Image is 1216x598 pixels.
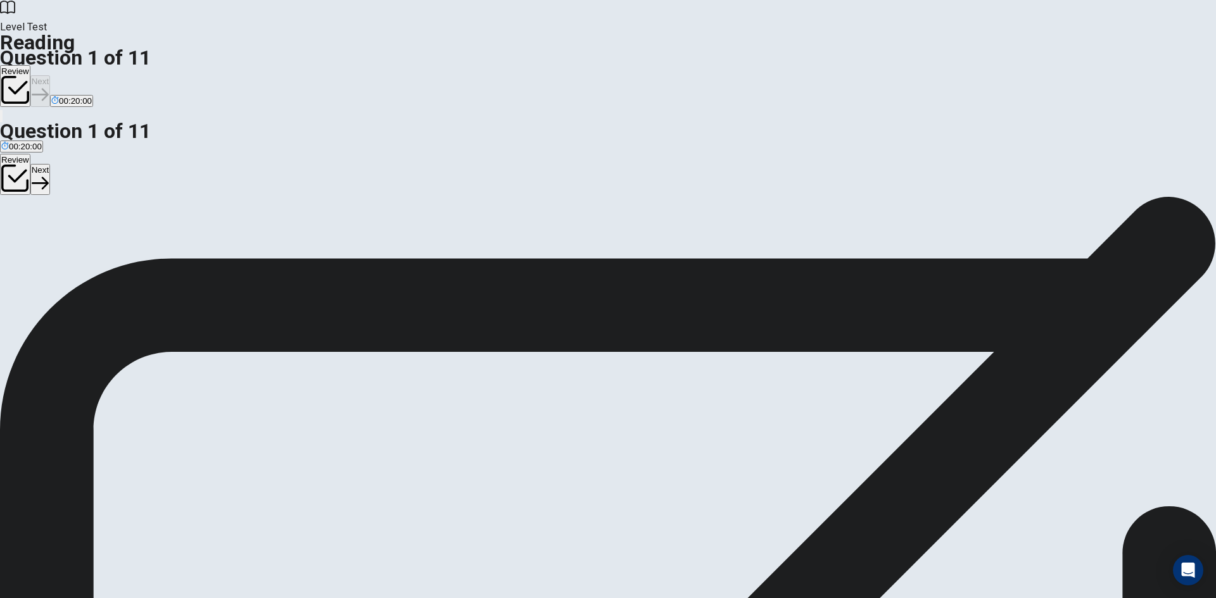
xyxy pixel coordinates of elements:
span: 00:20:00 [9,142,42,151]
button: 00:20:00 [50,95,93,107]
button: Next [30,75,50,106]
div: Open Intercom Messenger [1173,555,1203,585]
button: Next [30,164,50,195]
span: 00:20:00 [59,96,92,106]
